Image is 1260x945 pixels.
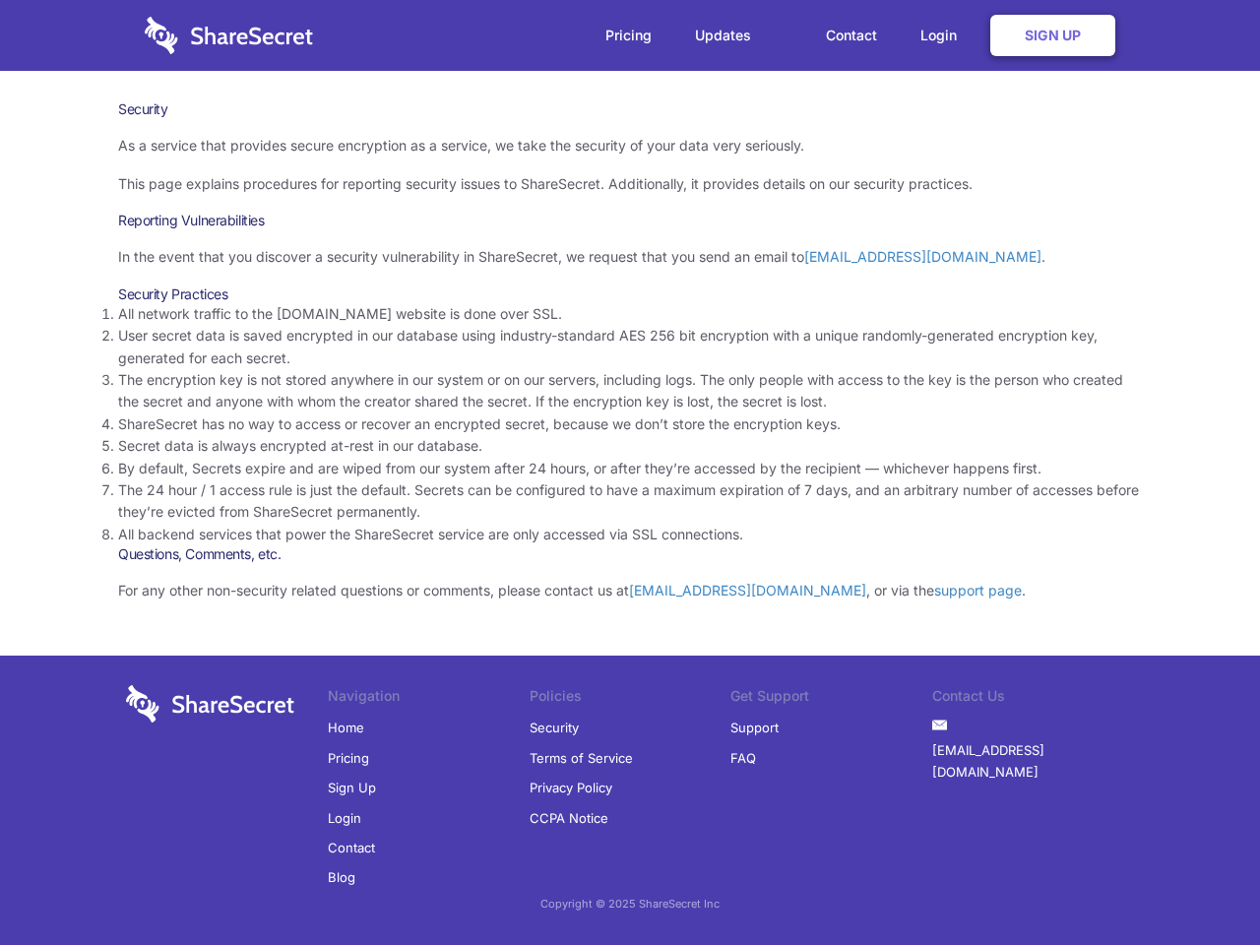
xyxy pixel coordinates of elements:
[118,413,1142,435] li: ShareSecret has no way to access or recover an encrypted secret, because we don’t store the encry...
[118,285,1142,303] h3: Security Practices
[118,369,1142,413] li: The encryption key is not stored anywhere in our system or on our servers, including logs. The on...
[990,15,1115,56] a: Sign Up
[118,524,1142,545] li: All backend services that power the ShareSecret service are only accessed via SSL connections.
[328,862,355,892] a: Blog
[118,435,1142,457] li: Secret data is always encrypted at-rest in our database.
[118,246,1142,268] p: In the event that you discover a security vulnerability in ShareSecret, we request that you send ...
[586,5,671,66] a: Pricing
[118,100,1142,118] h1: Security
[806,5,897,66] a: Contact
[118,580,1142,601] p: For any other non-security related questions or comments, please contact us at , or via the .
[328,773,376,802] a: Sign Up
[730,713,779,742] a: Support
[530,803,608,833] a: CCPA Notice
[118,303,1142,325] li: All network traffic to the [DOMAIN_NAME] website is done over SSL.
[932,735,1134,787] a: [EMAIL_ADDRESS][DOMAIN_NAME]
[934,582,1022,598] a: support page
[530,685,731,713] li: Policies
[118,325,1142,369] li: User secret data is saved encrypted in our database using industry-standard AES 256 bit encryptio...
[932,685,1134,713] li: Contact Us
[328,743,369,773] a: Pricing
[118,212,1142,229] h3: Reporting Vulnerabilities
[530,743,633,773] a: Terms of Service
[118,545,1142,563] h3: Questions, Comments, etc.
[118,135,1142,157] p: As a service that provides secure encryption as a service, we take the security of your data very...
[530,713,579,742] a: Security
[530,773,612,802] a: Privacy Policy
[145,17,313,54] img: logo-wordmark-white-trans-d4663122ce5f474addd5e946df7df03e33cb6a1c49d2221995e7729f52c070b2.svg
[328,685,530,713] li: Navigation
[730,685,932,713] li: Get Support
[126,685,294,723] img: logo-wordmark-white-trans-d4663122ce5f474addd5e946df7df03e33cb6a1c49d2221995e7729f52c070b2.svg
[901,5,986,66] a: Login
[804,248,1041,265] a: [EMAIL_ADDRESS][DOMAIN_NAME]
[118,173,1142,195] p: This page explains procedures for reporting security issues to ShareSecret. Additionally, it prov...
[118,458,1142,479] li: By default, Secrets expire and are wiped from our system after 24 hours, or after they’re accesse...
[328,713,364,742] a: Home
[328,803,361,833] a: Login
[629,582,866,598] a: [EMAIL_ADDRESS][DOMAIN_NAME]
[118,479,1142,524] li: The 24 hour / 1 access rule is just the default. Secrets can be configured to have a maximum expi...
[730,743,756,773] a: FAQ
[328,833,375,862] a: Contact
